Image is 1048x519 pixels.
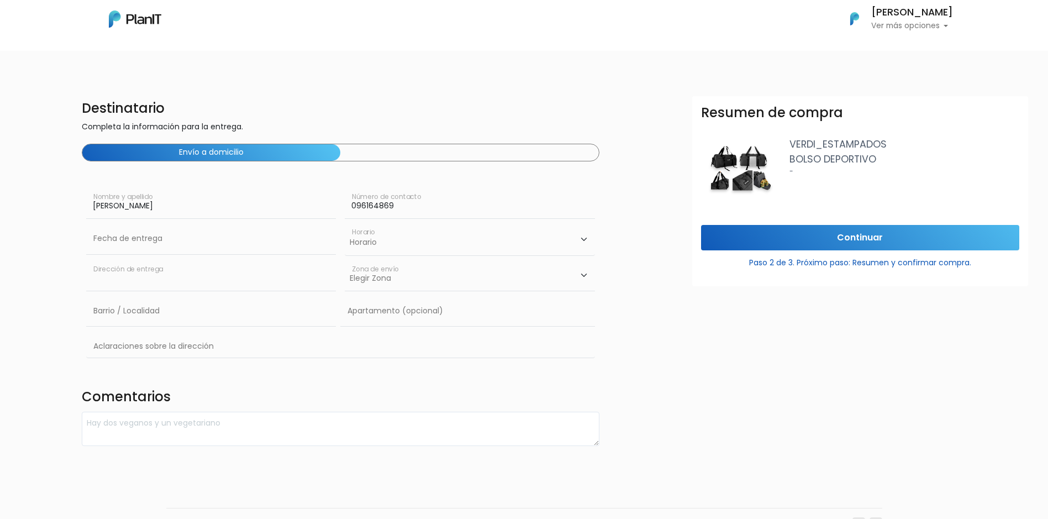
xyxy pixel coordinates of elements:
img: PlanIt Logo [842,7,867,31]
input: Número de contacto [345,188,594,219]
input: Dirección de entrega [86,260,336,291]
p: Completa la información para la entrega. [82,121,599,135]
img: Captura_de_pantalla_2025-05-29_132914.png [701,137,781,202]
button: Envío a domicilio [82,144,340,161]
input: Aclaraciones sobre la dirección [86,331,595,358]
button: PlanIt Logo [PERSON_NAME] Ver más opciones [836,4,953,33]
p: VERDI_ESTAMPADOS [789,137,1019,151]
p: BOLSO DEPORTIVO [789,152,1019,166]
h4: Comentarios [82,389,599,407]
input: Fecha de entrega [86,223,336,254]
p: Paso 2 de 3. Próximo paso: Resumen y confirmar compra. [701,253,1019,269]
h3: Resumen de compra [701,105,843,121]
p: - [789,166,1019,176]
input: Apartamento (opcional) [340,296,594,327]
h4: Destinatario [82,101,599,117]
p: Ver más opciones [871,22,953,30]
img: PlanIt Logo [109,11,161,28]
div: ¿Necesitás ayuda? [57,11,159,32]
input: Continuar [701,225,1019,251]
input: Nombre y apellido [86,188,336,219]
h6: [PERSON_NAME] [871,8,953,18]
input: Barrio / Localidad [86,296,336,327]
